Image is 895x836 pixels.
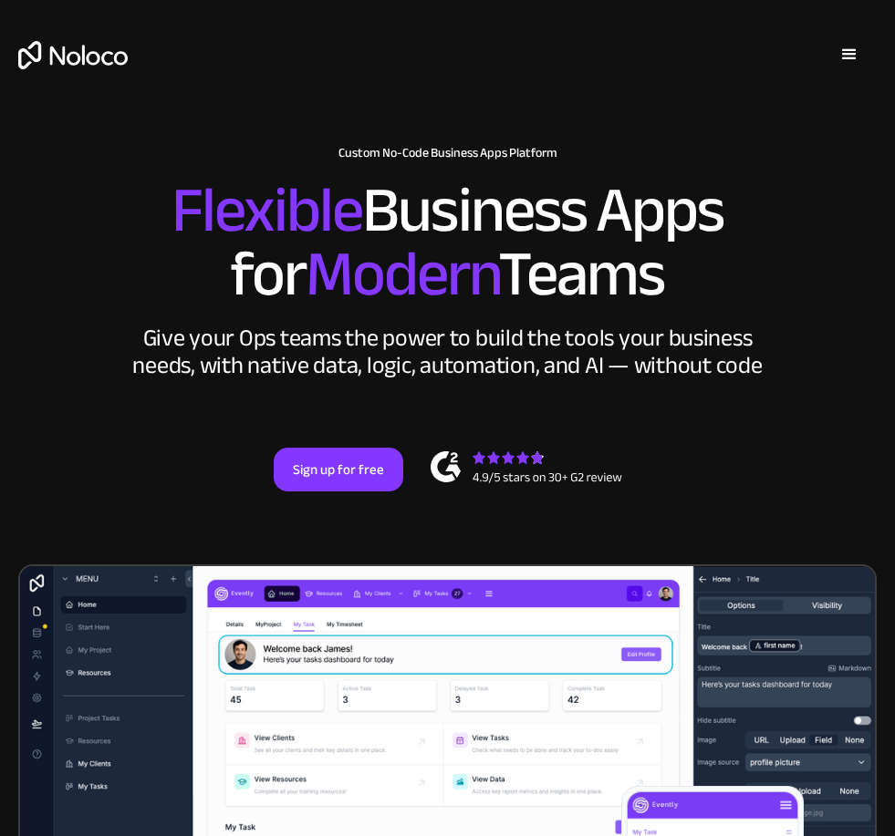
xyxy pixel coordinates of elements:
a: Sign up for free [274,448,403,491]
h2: Business Apps for Teams [18,179,877,306]
a: home [18,41,128,69]
span: Flexible [172,150,362,270]
div: Give your Ops teams the power to build the tools your business needs, with native data, logic, au... [129,325,767,379]
span: Modern [306,214,498,334]
h1: Custom No-Code Business Apps Platform [18,146,877,160]
div: menu [822,27,877,82]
